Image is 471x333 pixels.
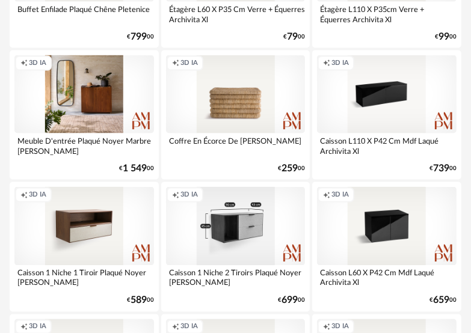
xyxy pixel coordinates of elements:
div: € 00 [435,33,457,41]
a: Creation icon 3D IA Coffre En Écorce De [PERSON_NAME] €25900 [161,50,310,180]
div: Caisson 1 Niche 1 Tiroir Plaqué Noyer [PERSON_NAME] [14,266,154,290]
div: Buffet Enfilade Plaqué Chêne Pletenice [14,2,154,26]
div: € 00 [278,297,305,305]
a: Creation icon 3D IA Caisson 1 Niche 1 Tiroir Plaqué Noyer [PERSON_NAME] €58900 [10,182,159,311]
div: € 00 [429,297,457,305]
div: Étagère L110 X P35cm Verre + Équerres Archivita Xl [317,2,457,26]
div: € 00 [127,33,154,41]
span: 3D IA [180,59,198,68]
div: Meuble D'entrée Plaqué Noyer Marbre [PERSON_NAME] [14,133,154,157]
span: 3D IA [331,59,349,68]
div: € 00 [278,165,305,173]
span: 3D IA [180,323,198,332]
span: Creation icon [172,323,179,332]
span: Creation icon [323,323,330,332]
span: 3D IA [331,323,349,332]
div: € 00 [429,165,457,173]
div: Coffre En Écorce De [PERSON_NAME] [166,133,306,157]
span: 659 [433,297,449,305]
span: Creation icon [20,59,28,68]
div: € 00 [119,165,154,173]
span: 3D IA [331,191,349,200]
span: Creation icon [323,191,330,200]
span: 3D IA [180,191,198,200]
a: Creation icon 3D IA Caisson 1 Niche 2 Tiroirs Plaqué Noyer [PERSON_NAME] €69900 [161,182,310,311]
span: 3D IA [29,191,46,200]
span: 589 [131,297,147,305]
div: € 00 [283,33,305,41]
span: Creation icon [20,191,28,200]
span: 79 [287,33,298,41]
a: Creation icon 3D IA Meuble D'entrée Plaqué Noyer Marbre [PERSON_NAME] €1 54900 [10,50,159,180]
span: 799 [131,33,147,41]
span: 699 [282,297,298,305]
span: 3D IA [29,59,46,68]
span: 1 549 [123,165,147,173]
div: Caisson 1 Niche 2 Tiroirs Plaqué Noyer [PERSON_NAME] [166,266,306,290]
span: Creation icon [172,59,179,68]
a: Creation icon 3D IA Caisson L60 X P42 Cm Mdf Laqué Archivita Xl €65900 [312,182,461,311]
span: Creation icon [20,323,28,332]
span: Creation icon [172,191,179,200]
span: 3D IA [29,323,46,332]
span: Creation icon [323,59,330,68]
span: 99 [439,33,449,41]
div: Caisson L60 X P42 Cm Mdf Laqué Archivita Xl [317,266,457,290]
a: Creation icon 3D IA Caisson L110 X P42 Cm Mdf Laqué Archivita Xl €73900 [312,50,461,180]
div: Étagère L60 X P35 Cm Verre + Équerres Archivita Xl [166,2,306,26]
span: 739 [433,165,449,173]
div: € 00 [127,297,154,305]
div: Caisson L110 X P42 Cm Mdf Laqué Archivita Xl [317,133,457,157]
span: 259 [282,165,298,173]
